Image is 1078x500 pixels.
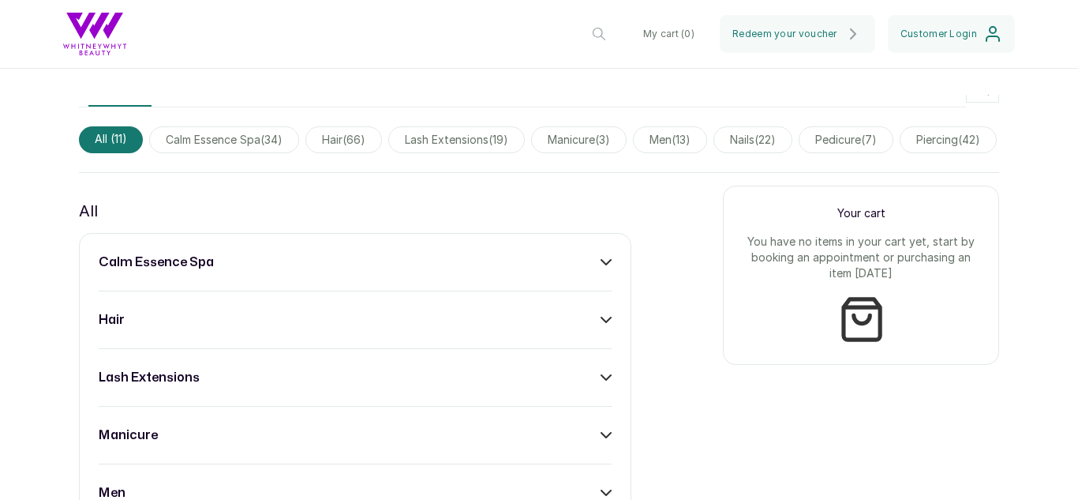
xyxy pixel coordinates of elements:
h3: lash extensions [99,368,200,387]
p: All [79,198,98,224]
span: Customer Login [900,28,977,40]
span: men(13) [633,126,707,153]
span: piercing(42) [900,126,997,153]
span: pedicure(7) [799,126,893,153]
img: business logo [63,13,126,55]
span: All (11) [79,126,143,153]
p: You have no items in your cart yet, start by booking an appointment or purchasing an item [DATE] [743,234,979,281]
h3: calm essence spa [99,253,214,272]
span: Redeem your voucher [732,28,837,40]
button: Redeem your voucher [720,15,875,53]
span: hair(66) [305,126,382,153]
p: Your cart [743,205,979,221]
h3: hair [99,310,125,329]
button: Customer Login [888,15,1015,53]
span: manicure(3) [531,126,627,153]
button: My cart (0) [631,15,707,53]
span: lash extensions(19) [388,126,525,153]
h3: manicure [99,426,158,445]
span: calm essence spa(34) [149,126,299,153]
span: nails(22) [713,126,792,153]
